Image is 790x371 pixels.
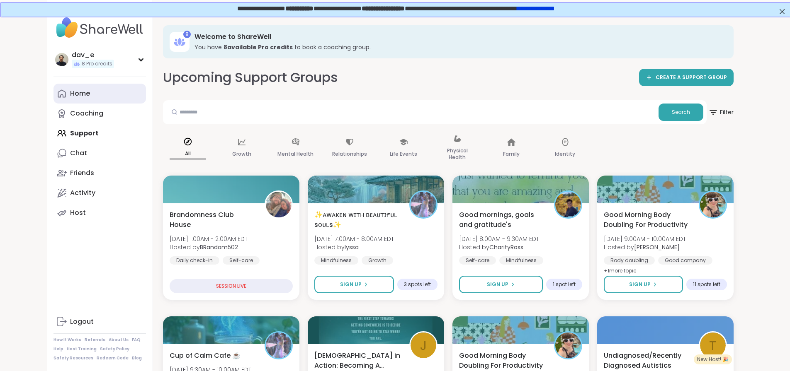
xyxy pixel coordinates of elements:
span: [DATE] 9:00AM - 10:00AM EDT [604,235,686,243]
p: Identity [555,149,575,159]
a: Chat [53,143,146,163]
img: Adrienne_QueenOfTheDawn [555,332,581,358]
a: FAQ [132,337,141,343]
span: Good mornings, goals and gratitude's [459,210,545,230]
span: Good Morning Body Doubling For Productivity [604,210,690,230]
p: All [170,149,206,159]
b: BRandom502 [200,243,238,251]
div: Host [70,208,86,217]
span: 3 spots left [404,281,431,288]
a: Coaching [53,104,146,123]
span: 8 Pro credits [82,60,112,67]
div: Friends [70,169,94,178]
span: Sign Up [340,281,362,288]
h3: You have to book a coaching group. [194,43,722,51]
div: Logout [70,317,94,326]
p: Life Events [390,149,417,159]
span: Sign Up [629,281,651,288]
img: Adrienne_QueenOfTheDawn [700,192,726,217]
button: Sign Up [459,276,543,293]
a: Host Training [67,346,97,352]
button: Filter [708,100,734,124]
div: Body doubling [604,256,655,265]
span: Good Morning Body Doubling For Productivity [459,351,545,371]
h3: Welcome to ShareWell [194,32,722,41]
span: T [709,336,716,355]
span: 1 spot left [553,281,576,288]
div: SESSION LIVE [170,279,293,293]
a: Logout [53,312,146,332]
img: CharityRoss [555,192,581,217]
div: Good company [658,256,712,265]
div: 8 [183,31,191,38]
a: CREATE A SUPPORT GROUP [639,69,734,86]
p: Relationships [332,149,367,159]
span: Sign Up [487,281,508,288]
a: About Us [109,337,129,343]
span: [DATE] 1:00AM - 2:00AM EDT [170,235,248,243]
span: Cup of Calm Cafe ☕️ [170,351,241,361]
button: Sign Up [314,276,394,293]
div: Self-care [459,256,496,265]
a: Activity [53,183,146,203]
a: Host [53,203,146,223]
b: CharityRoss [489,243,523,251]
b: [PERSON_NAME] [634,243,680,251]
a: Friends [53,163,146,183]
span: J [420,336,427,355]
div: Home [70,89,90,98]
h2: Upcoming Support Groups [163,68,338,87]
a: Blog [132,355,142,361]
span: [DATE] 8:00AM - 9:30AM EDT [459,235,539,243]
span: 11 spots left [693,281,720,288]
img: lyssa [266,332,292,358]
div: Coaching [70,109,103,118]
span: [DEMOGRAPHIC_DATA] in Action: Becoming A Leader of Self [314,351,400,371]
a: Safety Resources [53,355,93,361]
b: lyssa [345,243,359,251]
span: Brandomness Club House [170,210,255,230]
span: ✨ᴀᴡᴀᴋᴇɴ ᴡɪᴛʜ ʙᴇᴀᴜᴛɪғᴜʟ sᴏᴜʟs✨ [314,210,400,230]
img: BRandom502 [266,192,292,217]
div: Self-care [223,256,260,265]
span: Hosted by [170,243,248,251]
p: Growth [232,149,251,159]
span: Undiagnosed/Recently Diagnosed Autistics [604,351,690,371]
span: Hosted by [604,243,686,251]
a: Redeem Code [97,355,129,361]
div: Chat [70,149,87,158]
img: lyssa [411,192,436,217]
b: 8 available Pro credit s [224,43,293,51]
div: dav_e [72,51,114,60]
p: Physical Health [439,146,476,162]
div: Activity [70,188,95,198]
div: Growth [362,256,393,265]
span: Search [672,108,690,116]
span: Filter [708,102,734,122]
a: Safety Policy [100,346,129,352]
a: How It Works [53,337,81,343]
div: Daily check-in [170,256,219,265]
span: Hosted by [314,243,394,251]
span: CREATE A SUPPORT GROUP [656,74,727,81]
button: Sign Up [604,276,683,293]
p: Family [503,149,520,159]
a: Help [53,346,63,352]
span: Hosted by [459,243,539,251]
button: Search [659,104,703,121]
span: [DATE] 7:00AM - 8:00AM EDT [314,235,394,243]
div: New Host! 🎉 [694,354,732,364]
img: ShareWell Nav Logo [53,13,146,42]
p: Mental Health [277,149,314,159]
a: Home [53,84,146,104]
a: Referrals [85,337,105,343]
div: Mindfulness [499,256,543,265]
div: Mindfulness [314,256,358,265]
img: dav_e [55,53,68,66]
